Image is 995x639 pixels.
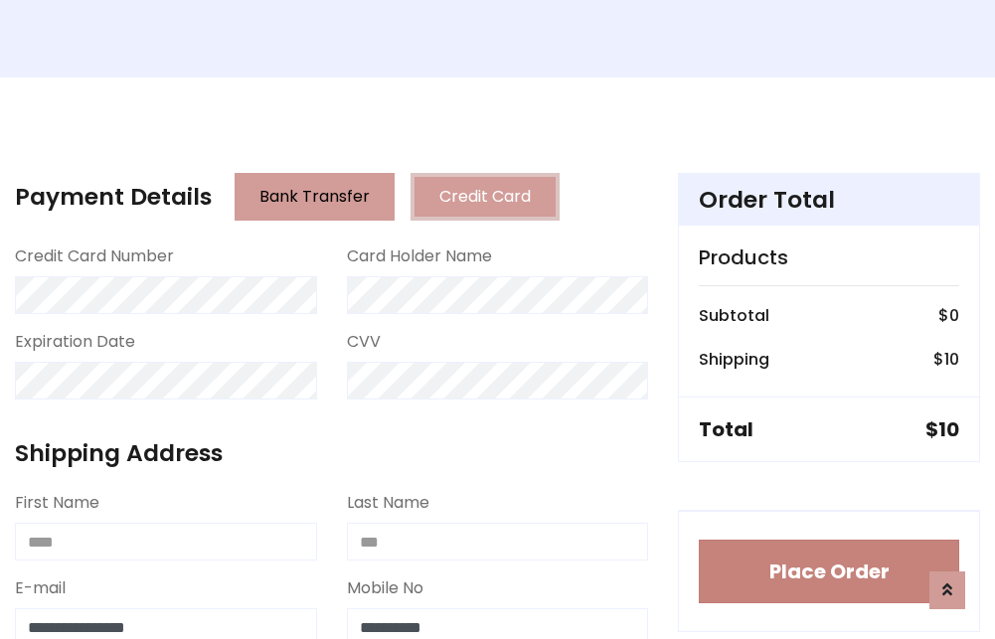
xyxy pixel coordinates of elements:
[699,417,753,441] h5: Total
[15,439,648,467] h4: Shipping Address
[347,491,429,515] label: Last Name
[938,415,959,443] span: 10
[699,540,959,603] button: Place Order
[15,330,135,354] label: Expiration Date
[949,304,959,327] span: 0
[933,350,959,369] h6: $
[15,183,212,211] h4: Payment Details
[699,186,959,214] h4: Order Total
[699,306,769,325] h6: Subtotal
[944,348,959,371] span: 10
[938,306,959,325] h6: $
[411,173,560,221] button: Credit Card
[347,244,492,268] label: Card Holder Name
[347,576,423,600] label: Mobile No
[347,330,381,354] label: CVV
[15,244,174,268] label: Credit Card Number
[925,417,959,441] h5: $
[699,245,959,269] h5: Products
[15,576,66,600] label: E-mail
[699,350,769,369] h6: Shipping
[235,173,395,221] button: Bank Transfer
[15,491,99,515] label: First Name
